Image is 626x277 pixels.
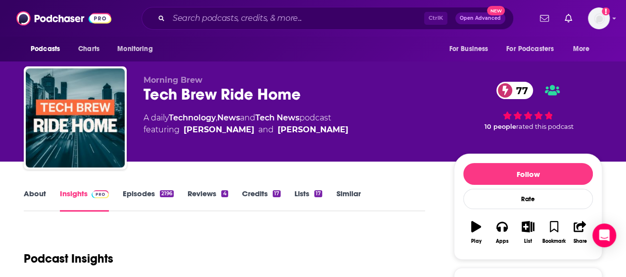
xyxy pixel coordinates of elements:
span: and [240,113,255,122]
span: New [487,6,505,15]
div: [PERSON_NAME] [278,124,348,136]
span: and [258,124,274,136]
a: Tech News [255,113,299,122]
span: Podcasts [31,42,60,56]
div: Open Intercom Messenger [592,223,616,247]
a: Show notifications dropdown [536,10,553,27]
a: Reviews4 [188,189,228,212]
svg: Add a profile image [602,7,610,15]
button: Follow [463,163,593,185]
a: 77 [496,82,533,99]
div: A daily podcast [144,112,348,136]
a: Lists17 [294,189,322,212]
button: Play [463,215,489,250]
div: List [524,238,532,244]
div: 77 10 peoplerated this podcast [454,75,602,137]
span: rated this podcast [516,123,574,130]
a: About [24,189,46,212]
span: For Business [449,42,488,56]
span: , [216,113,217,122]
div: 4 [221,190,228,197]
img: User Profile [588,7,610,29]
a: Credits17 [242,189,281,212]
a: Show notifications dropdown [561,10,576,27]
button: Bookmark [541,215,567,250]
div: Search podcasts, credits, & more... [142,7,514,30]
button: Apps [489,215,515,250]
input: Search podcasts, credits, & more... [169,10,424,26]
div: Rate [463,189,593,209]
a: Charts [72,40,105,58]
button: open menu [110,40,165,58]
a: Episodes2196 [123,189,174,212]
span: Ctrl K [424,12,447,25]
button: open menu [442,40,500,58]
a: Technology [169,113,216,122]
span: More [573,42,590,56]
span: For Podcasters [506,42,554,56]
button: Show profile menu [588,7,610,29]
div: 2196 [160,190,174,197]
div: 17 [273,190,281,197]
img: Tech Brew Ride Home [26,68,125,167]
h1: Podcast Insights [24,251,113,266]
button: open menu [24,40,73,58]
button: List [515,215,541,250]
button: open menu [500,40,568,58]
img: Podchaser - Follow, Share and Rate Podcasts [16,9,111,28]
div: Bookmark [542,238,566,244]
span: 77 [506,82,533,99]
span: Charts [78,42,99,56]
button: Open AdvancedNew [455,12,505,24]
div: Apps [496,238,509,244]
img: Podchaser Pro [92,190,109,198]
span: Logged in as kkitamorn [588,7,610,29]
span: featuring [144,124,348,136]
span: 10 people [484,123,516,130]
div: Play [471,238,482,244]
button: open menu [566,40,602,58]
div: 17 [314,190,322,197]
span: Monitoring [117,42,152,56]
div: [PERSON_NAME] [184,124,254,136]
span: Morning Brew [144,75,202,85]
div: Share [573,238,586,244]
button: Share [567,215,593,250]
a: News [217,113,240,122]
span: Open Advanced [460,16,501,21]
a: Similar [336,189,360,212]
a: InsightsPodchaser Pro [60,189,109,212]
